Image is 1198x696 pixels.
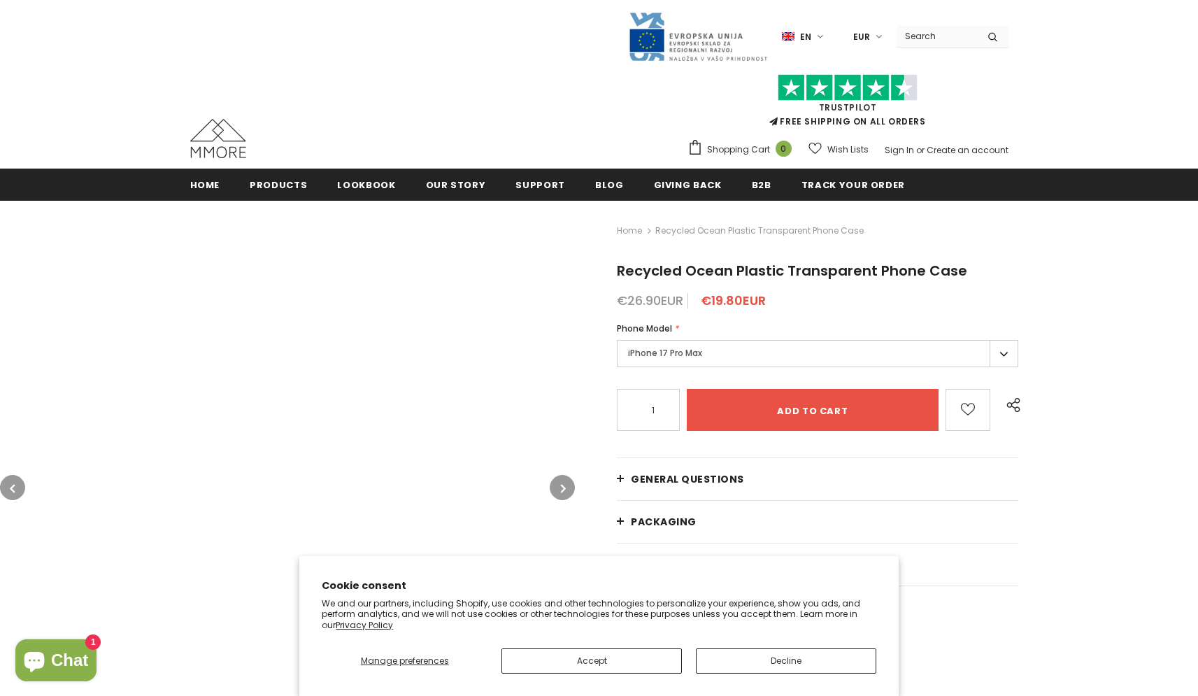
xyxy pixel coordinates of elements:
span: B2B [752,178,771,192]
a: Products [250,169,307,200]
span: 0 [776,141,792,157]
span: Recycled Ocean Plastic Transparent Phone Case [617,261,967,280]
a: Track your order [801,169,905,200]
span: Products [250,178,307,192]
a: Blog [595,169,624,200]
a: Shopping Cart 0 [687,139,799,160]
a: support [515,169,565,200]
h2: Cookie consent [322,578,876,593]
button: Accept [501,648,682,674]
span: Our Story [426,178,486,192]
input: Search Site [897,26,977,46]
img: MMORE Cases [190,119,246,158]
a: PACKAGING [617,501,1018,543]
a: Javni Razpis [628,30,768,42]
span: Lookbook [337,178,395,192]
span: Giving back [654,178,722,192]
span: General Questions [631,472,744,486]
a: Giving back [654,169,722,200]
span: support [515,178,565,192]
a: Create an account [927,144,1008,156]
span: Home [190,178,220,192]
p: We and our partners, including Shopify, use cookies and other technologies to personalize your ex... [322,598,876,631]
span: Manage preferences [361,655,449,667]
span: €19.80EUR [701,292,766,309]
span: Wish Lists [827,143,869,157]
span: Phone Model [617,322,672,334]
span: Blog [595,178,624,192]
a: Trustpilot [819,101,877,113]
a: B2B [752,169,771,200]
a: Sign In [885,144,914,156]
a: Home [617,222,642,239]
inbox-online-store-chat: Shopify online store chat [11,639,101,685]
button: Manage preferences [322,648,487,674]
a: Home [190,169,220,200]
a: Lookbook [337,169,395,200]
button: Decline [696,648,876,674]
a: Privacy Policy [336,619,393,631]
a: Shipping and returns [617,544,1018,585]
span: Recycled Ocean Plastic Transparent Phone Case [655,222,864,239]
img: Trust Pilot Stars [778,74,918,101]
img: Javni Razpis [628,11,768,62]
span: Shopping Cart [707,143,770,157]
a: Wish Lists [808,137,869,162]
span: PACKAGING [631,515,697,529]
input: Add to cart [687,389,938,431]
span: EUR [853,30,870,44]
span: or [916,144,925,156]
span: Track your order [801,178,905,192]
img: i-lang-1.png [782,31,794,43]
a: Our Story [426,169,486,200]
span: en [800,30,811,44]
label: iPhone 17 Pro Max [617,340,1018,367]
span: FREE SHIPPING ON ALL ORDERS [687,80,1008,127]
a: General Questions [617,458,1018,500]
span: €26.90EUR [617,292,683,309]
